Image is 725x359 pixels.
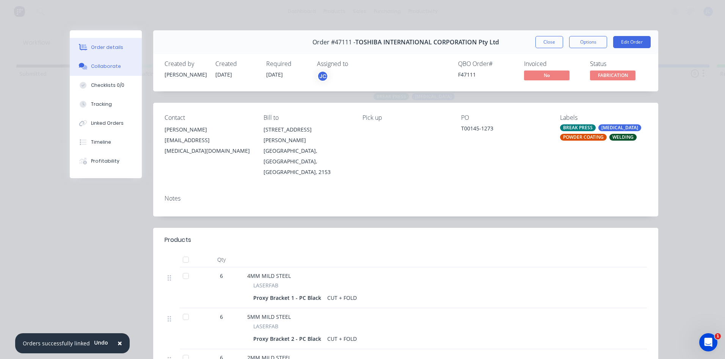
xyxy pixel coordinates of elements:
div: Qty [199,252,244,267]
div: Collaborate [91,63,121,70]
div: Status [590,60,647,67]
div: Created [215,60,257,67]
div: POWDER COATING [560,134,607,141]
div: WELDING [609,134,637,141]
span: 6 [220,313,223,321]
button: Tracking [70,95,142,114]
div: Required [266,60,308,67]
div: [STREET_ADDRESS][PERSON_NAME] [264,124,350,146]
div: BREAK PRESS [560,124,596,131]
span: [DATE] [215,71,232,78]
button: Order details [70,38,142,57]
div: QBO Order # [458,60,515,67]
button: FABRICATION [590,71,636,82]
span: Order #47111 - [312,39,355,46]
div: Orders successfully linked [23,339,90,347]
iframe: Intercom live chat [699,333,717,351]
div: F47111 [458,71,515,78]
div: [STREET_ADDRESS][PERSON_NAME][GEOGRAPHIC_DATA], [GEOGRAPHIC_DATA], [GEOGRAPHIC_DATA], 2153 [264,124,350,177]
div: Checklists 0/0 [91,82,124,89]
div: Labels [560,114,647,121]
span: No [524,71,570,80]
div: Tracking [91,101,112,108]
div: Notes [165,195,647,202]
div: Created by [165,60,206,67]
span: 1 [715,333,721,339]
span: × [118,338,122,348]
span: 6 [220,272,223,280]
div: Contact [165,114,251,121]
div: Pick up [362,114,449,121]
div: [MEDICAL_DATA] [598,124,641,131]
span: TOSHIBA INTERNATIONAL CORPORATION Pty Ltd [355,39,499,46]
div: [PERSON_NAME][EMAIL_ADDRESS][MEDICAL_DATA][DOMAIN_NAME] [165,124,251,156]
div: Profitability [91,158,119,165]
span: LASERFAB [253,322,278,330]
button: Undo [90,337,112,348]
button: Edit Order [613,36,651,48]
button: Linked Orders [70,114,142,133]
div: [PERSON_NAME] [165,71,206,78]
div: Products [165,235,191,245]
div: CUT + FOLD [324,292,360,303]
span: FABRICATION [590,71,636,80]
div: CUT + FOLD [324,333,360,344]
button: Options [569,36,607,48]
button: Close [110,334,130,353]
button: Checklists 0/0 [70,76,142,95]
div: Linked Orders [91,120,124,127]
div: Order details [91,44,123,51]
div: Proxy Bracket 1 - PC Black [253,292,324,303]
div: T00145-1273 [461,124,548,135]
div: [PERSON_NAME] [165,124,251,135]
button: Collaborate [70,57,142,76]
button: Close [535,36,563,48]
div: [GEOGRAPHIC_DATA], [GEOGRAPHIC_DATA], [GEOGRAPHIC_DATA], 2153 [264,146,350,177]
span: 5MM MILD STEEL [247,313,291,320]
span: LASERFAB [253,281,278,289]
span: 4MM MILD STEEL [247,272,291,279]
div: Assigned to [317,60,393,67]
span: [DATE] [266,71,283,78]
button: Profitability [70,152,142,171]
button: JC [317,71,328,82]
div: PO [461,114,548,121]
div: Proxy Bracket 2 - PC Black [253,333,324,344]
div: Timeline [91,139,111,146]
div: Bill to [264,114,350,121]
button: Timeline [70,133,142,152]
div: [EMAIL_ADDRESS][MEDICAL_DATA][DOMAIN_NAME] [165,135,251,156]
div: Invoiced [524,60,581,67]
